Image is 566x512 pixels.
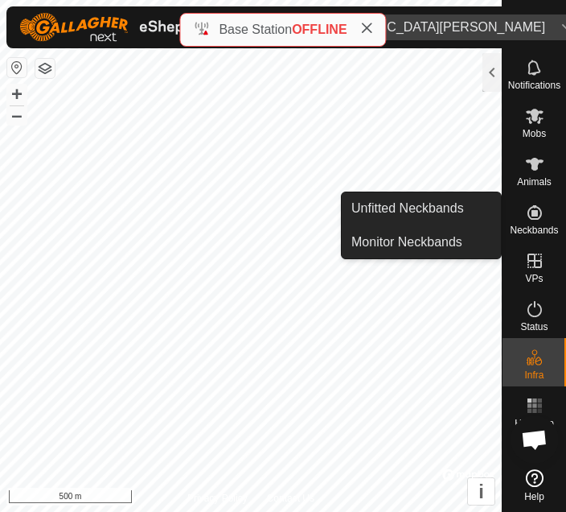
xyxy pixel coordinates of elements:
[517,177,552,187] span: Animals
[502,463,566,508] a: Help
[478,481,484,502] span: i
[351,233,462,252] span: Monitor Neckbands
[351,199,464,218] span: Unfitted Neckbands
[524,370,543,380] span: Infra
[306,21,545,34] div: [GEOGRAPHIC_DATA][PERSON_NAME]
[508,81,560,90] span: Notifications
[35,59,55,78] button: Map Layers
[7,105,27,125] button: –
[468,478,494,505] button: i
[7,58,27,77] button: Reset Map
[292,23,347,36] span: OFFLINE
[187,491,248,506] a: Privacy Policy
[520,322,548,332] span: Status
[219,23,292,36] span: Base Station
[7,85,27,104] button: +
[511,415,559,464] div: Open chat
[510,225,558,235] span: Neckbands
[299,14,552,40] span: Fort Nelson
[524,492,544,502] span: Help
[19,13,220,42] img: Gallagher Logo
[525,274,543,283] span: VPs
[342,192,501,225] a: Unfitted Neckbands
[523,129,546,138] span: Mobs
[515,419,554,428] span: Heatmap
[267,491,314,506] a: Contact Us
[342,226,501,258] a: Monitor Neckbands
